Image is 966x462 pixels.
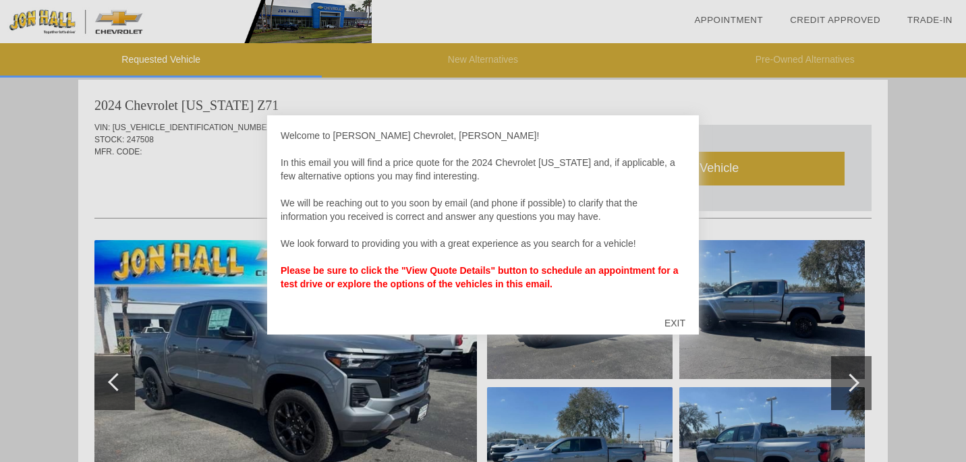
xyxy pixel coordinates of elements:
strong: Please be sure to click the "View Quote Details" button to schedule an appointment for a test dri... [281,265,678,289]
a: Trade-In [907,15,953,25]
div: Welcome to [PERSON_NAME] Chevrolet, [PERSON_NAME]! In this email you will find a price quote for ... [281,129,685,304]
div: EXIT [651,303,699,343]
a: Appointment [694,15,763,25]
a: Credit Approved [790,15,880,25]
